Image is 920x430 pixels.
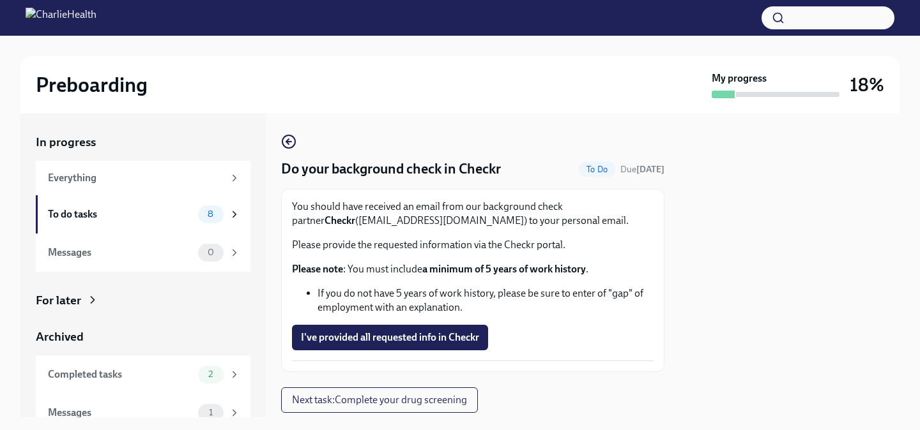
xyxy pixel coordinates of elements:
[36,292,81,309] div: For later
[48,406,193,420] div: Messages
[620,163,664,175] span: September 8th, 2025 09:00
[292,263,343,275] strong: Please note
[292,325,488,350] button: I've provided all requested info in Checkr
[48,367,193,382] div: Completed tasks
[26,8,96,28] img: CharlieHealth
[281,159,501,179] h4: Do your background check in Checkr
[200,248,222,257] span: 0
[36,355,250,394] a: Completed tasks2
[636,164,664,175] strong: [DATE]
[36,161,250,195] a: Everything
[292,238,654,252] p: Please provide the requested information via the Checkr portal.
[201,408,220,417] span: 1
[292,262,654,276] p: : You must include .
[712,71,767,85] strong: My progress
[318,286,654,315] li: If you do not have 5 years of work history, please be sure to enter of "gap" of employment with a...
[579,165,615,174] span: To Do
[301,331,479,344] span: I've provided all requested info in Checkr
[48,246,193,260] div: Messages
[850,73,884,96] h3: 18%
[48,171,224,185] div: Everything
[200,209,221,219] span: 8
[36,234,250,272] a: Messages0
[36,72,148,98] h2: Preboarding
[620,164,664,175] span: Due
[422,263,586,275] strong: a minimum of 5 years of work history
[36,329,250,345] a: Archived
[292,200,654,228] p: You should have received an email from our background check partner ([EMAIL_ADDRESS][DOMAIN_NAME]...
[36,134,250,151] a: In progress
[325,214,355,226] strong: Checkr
[36,292,250,309] a: For later
[292,394,467,406] span: Next task : Complete your drug screening
[281,387,478,413] button: Next task:Complete your drug screening
[201,369,220,379] span: 2
[36,195,250,234] a: To do tasks8
[48,207,193,221] div: To do tasks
